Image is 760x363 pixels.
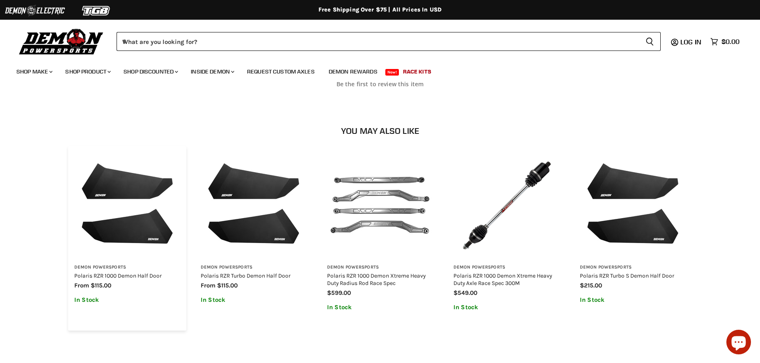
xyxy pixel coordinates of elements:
[201,282,215,289] span: from
[580,264,686,271] span: Demon Powersports
[453,304,559,311] p: In Stock
[453,272,552,286] a: Polaris RZR 1000 Demon Xtreme Heavy Duty Axle Race Spec 300M
[721,38,739,46] span: $0.00
[201,272,291,279] a: Polaris RZR Turbo Demon Half Door
[680,38,701,46] span: Log in
[68,126,692,136] h2: You may also like
[74,296,180,303] p: In Stock
[677,38,706,46] a: Log in
[201,152,307,258] img: IMAGE
[327,304,433,311] p: In Stock
[74,282,89,289] span: from
[201,264,307,271] span: Demon Powersports
[185,63,239,80] a: Inside Demon
[66,3,127,18] img: TGB Logo 2
[580,272,674,279] a: Polaris RZR Turbo S Demon Half Door
[117,32,639,51] input: When autocomplete results are available use up and down arrows to review and enter to select
[117,32,661,51] form: Product
[323,63,384,80] a: Demon Rewards
[74,264,180,271] span: Demon Powersports
[16,27,106,56] img: Demon Powersports
[385,69,399,76] span: New!
[217,282,238,289] span: $115.00
[639,32,661,51] button: Search
[724,330,753,356] inbox-online-store-chat: Shopify online store chat
[580,296,686,303] p: In Stock
[52,6,708,14] div: Free Shipping Over $75 | All Prices In USD
[580,282,602,289] span: $215.00
[327,264,433,271] span: Demon Powersports
[10,63,57,80] a: Shop Make
[74,152,180,258] img: IMAGE
[4,3,66,18] img: Demon Electric Logo 2
[327,289,351,296] span: $599.00
[10,60,737,80] ul: Main menu
[201,296,307,303] p: In Stock
[453,152,559,258] img: IMAGE
[59,63,116,80] a: Shop Product
[327,272,426,286] a: Polaris RZR 1000 Demon Xtreme Heavy Duty Radius Rod Race Spec
[117,63,183,80] a: Shop Discounted
[74,272,162,279] a: Polaris RZR 1000 Demon Half Door
[453,289,477,296] span: $549.00
[580,152,686,258] img: IMAGE
[397,63,437,80] a: Race Kits
[453,264,559,271] span: Demon Powersports
[91,282,111,289] span: $115.00
[241,63,321,80] a: Request Custom Axles
[134,81,626,87] div: Be the first to review this item
[706,36,744,48] a: $0.00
